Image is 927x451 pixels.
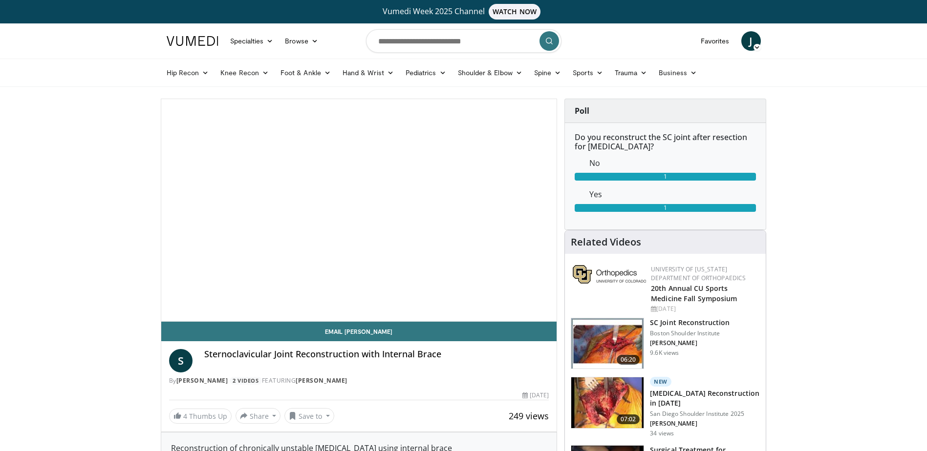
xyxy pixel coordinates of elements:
span: WATCH NOW [489,4,540,20]
div: [DATE] [522,391,549,400]
dd: Yes [582,188,763,200]
button: Share [236,408,281,424]
p: 34 views [650,430,674,437]
p: [PERSON_NAME] [650,339,730,347]
span: 06:20 [617,355,640,365]
h6: Do you reconstruct the SC joint after resection for [MEDICAL_DATA]? [575,133,756,151]
img: VuMedi Logo [167,36,218,46]
div: 1 [575,204,756,212]
a: 2 Videos [230,377,262,385]
a: Vumedi Week 2025 ChannelWATCH NOW [168,4,759,20]
video-js: Video Player [161,99,557,322]
a: 07:02 New [MEDICAL_DATA] Reconstruction in [DATE] San Diego Shoulder Institute 2025 [PERSON_NAME]... [571,377,760,437]
h4: Sternoclavicular Joint Reconstruction with Internal Brace [204,349,549,360]
a: [PERSON_NAME] [296,376,347,385]
p: 9.6K views [650,349,679,357]
h3: SC Joint Reconstruction [650,318,730,328]
a: Email [PERSON_NAME] [161,322,557,341]
h3: [MEDICAL_DATA] Reconstruction in [DATE] [650,389,760,408]
img: Vx8lr-LI9TPdNKgn4xMDoxOjB1O8AjAz.150x105_q85_crop-smart_upscale.jpg [571,318,644,369]
a: Hip Recon [161,63,215,82]
img: 4d1f587c-b296-4420-8061-52b60a5149ee.150x105_q85_crop-smart_upscale.jpg [571,377,644,428]
div: By FEATURING [169,376,549,385]
a: University of [US_STATE] Department of Orthopaedics [651,265,746,282]
a: J [741,31,761,51]
a: Browse [279,31,324,51]
a: [PERSON_NAME] [176,376,228,385]
p: Boston Shoulder Institute [650,329,730,337]
a: Sports [567,63,609,82]
a: Pediatrics [400,63,452,82]
strong: Poll [575,105,589,116]
p: San Diego Shoulder Institute 2025 [650,410,760,418]
span: 07:02 [617,414,640,424]
h4: Related Videos [571,236,641,248]
a: 20th Annual CU Sports Medicine Fall Symposium [651,284,737,303]
div: 1 [575,173,756,181]
dd: No [582,157,763,169]
p: New [650,377,671,387]
a: Favorites [695,31,735,51]
p: [PERSON_NAME] [650,420,760,428]
a: Business [653,63,703,82]
div: [DATE] [651,305,758,313]
span: 4 [183,411,187,421]
a: 4 Thumbs Up [169,409,232,424]
a: Shoulder & Elbow [452,63,528,82]
a: Trauma [609,63,653,82]
button: Save to [284,408,334,424]
a: Foot & Ankle [275,63,337,82]
input: Search topics, interventions [366,29,561,53]
a: S [169,349,193,372]
span: 249 views [509,410,549,422]
img: 355603a8-37da-49b6-856f-e00d7e9307d3.png.150x105_q85_autocrop_double_scale_upscale_version-0.2.png [573,265,646,284]
a: 06:20 SC Joint Reconstruction Boston Shoulder Institute [PERSON_NAME] 9.6K views [571,318,760,369]
a: Hand & Wrist [337,63,400,82]
a: Specialties [224,31,280,51]
a: Knee Recon [215,63,275,82]
a: Spine [528,63,567,82]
